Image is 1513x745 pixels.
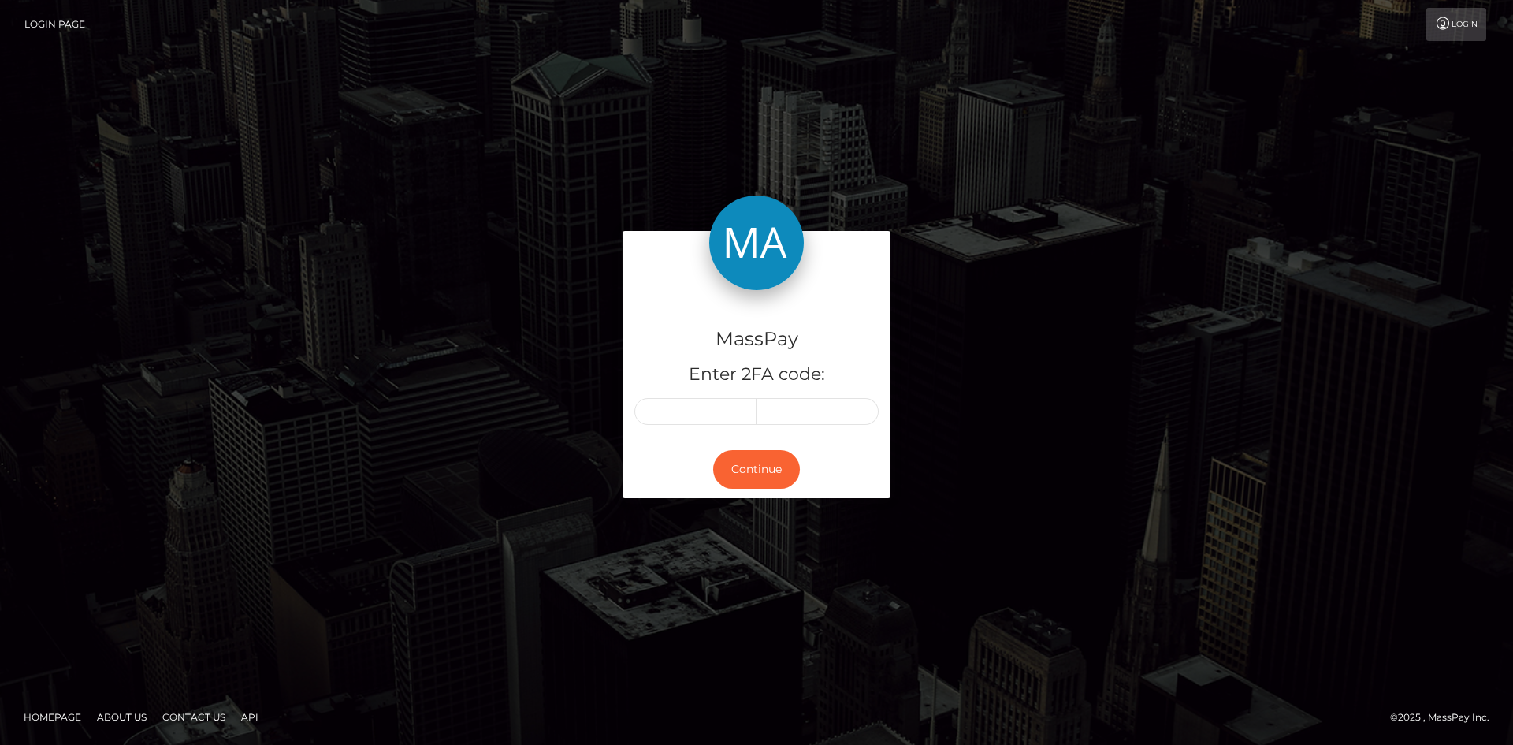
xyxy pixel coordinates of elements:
[709,196,804,290] img: MassPay
[91,705,153,729] a: About Us
[235,705,265,729] a: API
[17,705,87,729] a: Homepage
[1426,8,1486,41] a: Login
[713,450,800,489] button: Continue
[634,326,879,353] h4: MassPay
[24,8,85,41] a: Login Page
[634,363,879,387] h5: Enter 2FA code:
[1390,709,1501,726] div: © 2025 , MassPay Inc.
[156,705,232,729] a: Contact Us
